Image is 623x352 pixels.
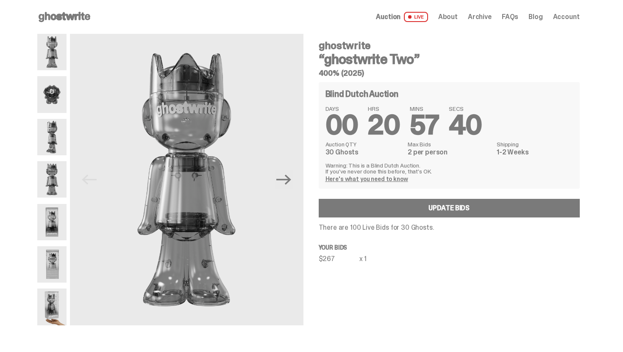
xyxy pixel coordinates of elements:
img: ghostwrite_Two_17.png [37,246,67,283]
a: FAQs [502,14,518,20]
dt: Max Bids [408,141,492,147]
a: About [438,14,458,20]
img: ghostwrite_Two_13.png [37,76,67,113]
p: There are 100 Live Bids for 30 Ghosts. [319,224,580,231]
span: MINS [410,106,439,112]
button: Next [275,170,293,189]
span: 40 [449,107,482,143]
img: ghostwrite_Two_1.png [70,34,303,325]
div: x 1 [359,256,367,262]
dd: 1-2 Weeks [497,149,573,156]
img: ghostwrite_Two_1.png [37,34,67,70]
a: Archive [468,14,492,20]
a: Update Bids [319,199,580,217]
h3: “ghostwrite Two” [319,52,580,66]
span: HRS [368,106,400,112]
span: SECS [449,106,482,112]
span: 20 [368,107,400,143]
span: Auction [376,14,400,20]
dd: 2 per person [408,149,492,156]
dd: 30 Ghosts [325,149,403,156]
img: ghostwrite_Two_8.png [37,161,67,198]
h4: Blind Dutch Auction [325,90,398,98]
h4: ghostwrite [319,41,580,51]
img: ghostwrite_Two_Last.png [37,289,67,325]
span: DAYS [325,106,358,112]
p: Warning: This is a Blind Dutch Auction. If you’ve never done this before, that’s OK. [325,162,573,174]
a: Account [553,14,580,20]
span: 00 [325,107,358,143]
img: ghostwrite_Two_2.png [37,119,67,155]
p: Your bids [319,245,580,250]
span: LIVE [404,12,428,22]
dt: Auction QTY [325,141,403,147]
div: $267 [319,256,359,262]
h5: 400% (2025) [319,69,580,77]
span: 57 [410,107,439,143]
a: Blog [528,14,542,20]
a: Here's what you need to know [325,175,408,183]
dt: Shipping [497,141,573,147]
img: ghostwrite_Two_14.png [37,204,67,240]
a: Auction LIVE [376,12,428,22]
